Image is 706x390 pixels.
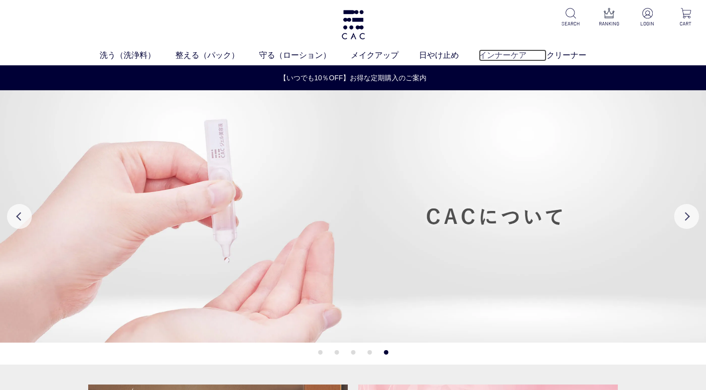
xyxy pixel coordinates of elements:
[351,49,419,61] a: メイクアップ
[100,49,175,61] a: 洗う（洗浄料）
[674,20,698,27] p: CART
[635,20,660,27] p: LOGIN
[597,20,621,27] p: RANKING
[334,350,339,355] button: 2 of 5
[479,49,547,61] a: インナーケア
[175,49,259,61] a: 整える（パック）
[259,49,351,61] a: 守る（ローション）
[674,8,698,27] a: CART
[7,204,32,229] button: Previous
[597,8,621,27] a: RANKING
[367,350,372,355] button: 4 of 5
[559,8,583,27] a: SEARCH
[559,20,583,27] p: SEARCH
[351,350,355,355] button: 3 of 5
[384,350,388,355] button: 5 of 5
[547,49,606,61] a: クリーナー
[674,204,699,229] button: Next
[419,49,479,61] a: 日やけ止め
[318,350,322,355] button: 1 of 5
[635,8,660,27] a: LOGIN
[0,73,706,83] a: 【いつでも10％OFF】お得な定期購入のご案内
[340,10,366,39] img: logo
